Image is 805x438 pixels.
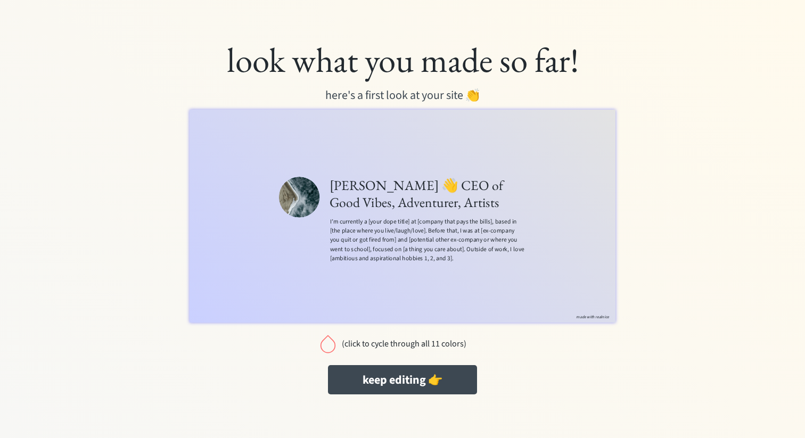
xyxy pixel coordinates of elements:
div: look what you made so far! [195,38,610,81]
h1: [PERSON_NAME] 👋 CEO of Good Vibes, Adventurer, Artists [218,105,524,158]
div: (click to cycle through all 11 colors) [341,339,466,349]
img: siakaramalegos [139,105,203,169]
div: I’m currently a [your dope title] at [company that pays the bills], based in [the place where you... [219,168,524,239]
button: keep editing 👉 [328,365,477,394]
button: made with realnice [601,319,659,330]
div: here's a first look at your site 👏 [195,87,610,104]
